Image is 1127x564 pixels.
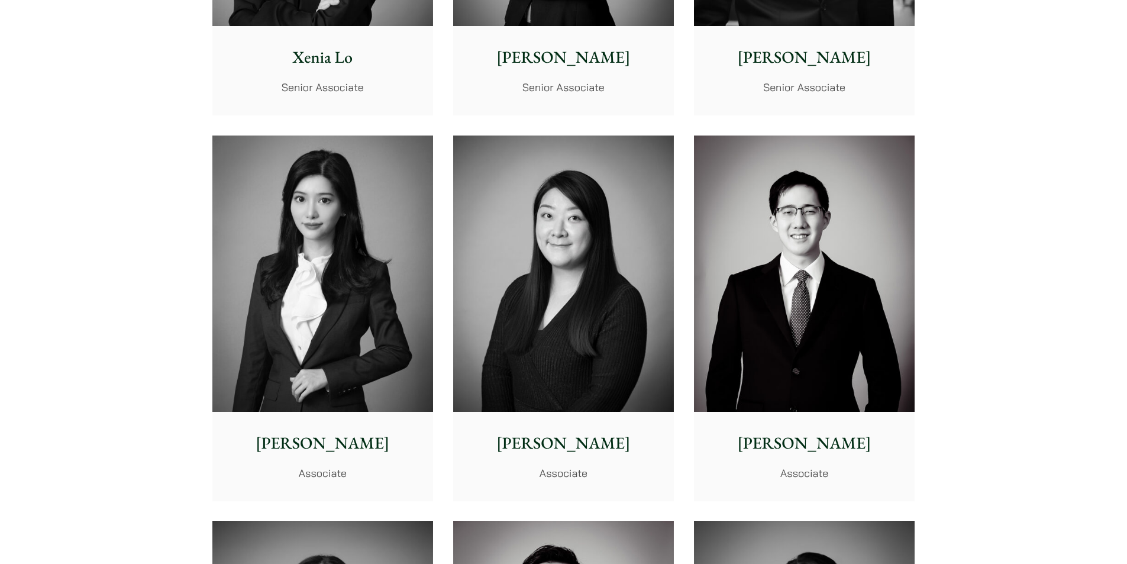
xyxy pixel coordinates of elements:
p: [PERSON_NAME] [222,431,424,456]
p: Associate [463,465,664,481]
p: Associate [703,465,905,481]
p: Xenia Lo [222,45,424,70]
a: [PERSON_NAME] Associate [694,136,915,501]
p: Senior Associate [703,79,905,95]
p: [PERSON_NAME] [463,431,664,456]
p: [PERSON_NAME] [463,45,664,70]
p: Associate [222,465,424,481]
p: [PERSON_NAME] [703,431,905,456]
p: [PERSON_NAME] [703,45,905,70]
p: Senior Associate [222,79,424,95]
a: Florence Yan photo [PERSON_NAME] Associate [212,136,433,501]
p: Senior Associate [463,79,664,95]
img: Florence Yan photo [212,136,433,412]
a: [PERSON_NAME] Associate [453,136,674,501]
